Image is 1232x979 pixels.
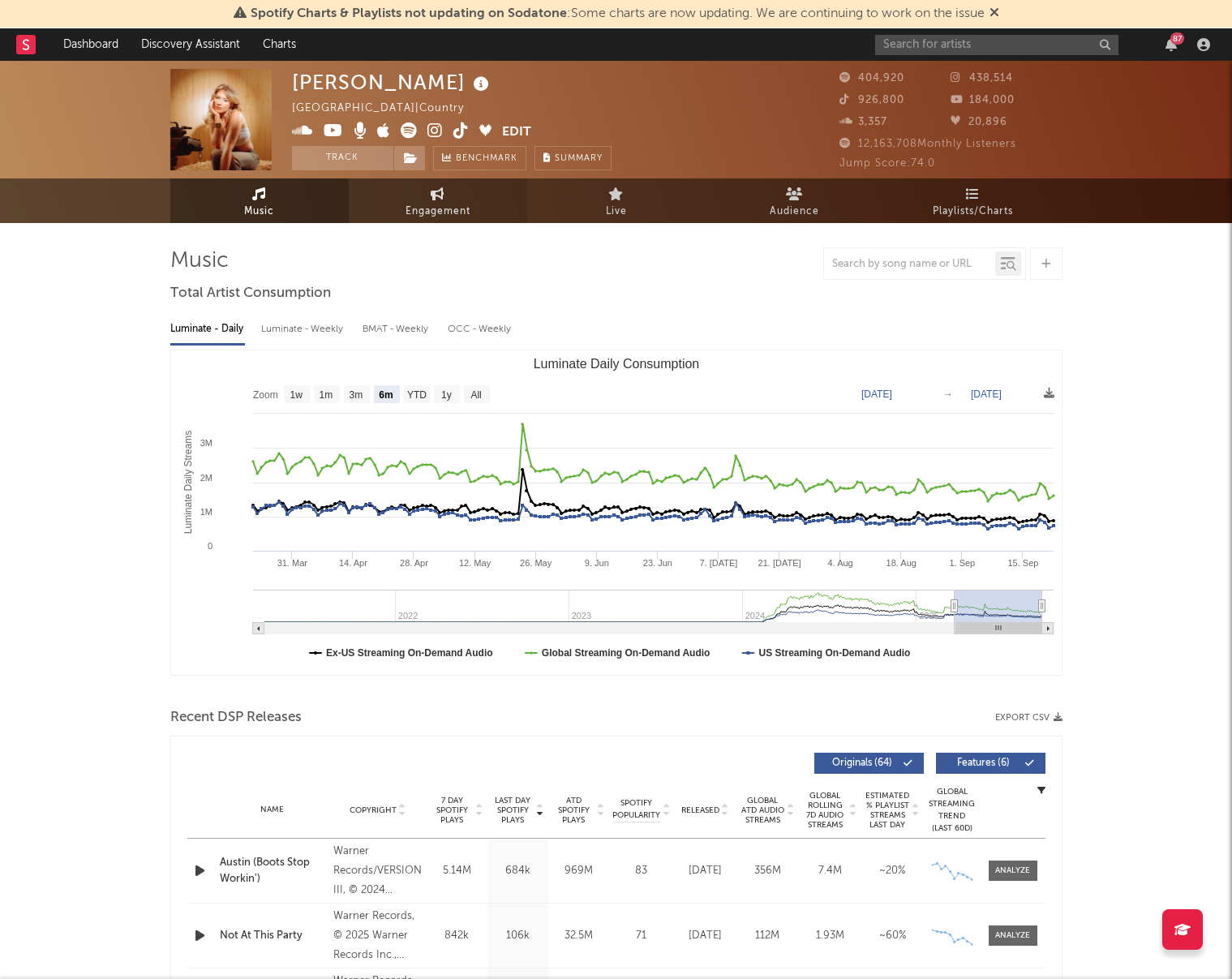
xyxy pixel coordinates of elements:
span: 3,357 [839,117,887,127]
span: Features ( 6 ) [947,758,1021,768]
div: [PERSON_NAME] [292,69,493,96]
div: 356M [740,863,795,879]
div: 684k [492,863,544,879]
text: 12. May [459,558,492,568]
span: 438,514 [951,73,1013,84]
span: Benchmark [456,149,517,169]
text: 1M [200,507,212,517]
span: Released [681,805,719,815]
span: Summary [555,154,603,163]
div: ~ 20 % [865,863,920,879]
div: Name [220,804,326,816]
text: 7. [DATE] [699,558,737,568]
span: Playlists/Charts [933,202,1013,221]
button: Export CSV [995,713,1062,723]
text: YTD [406,389,426,401]
span: Global Rolling 7D Audio Streams [803,791,848,830]
text: 28. Apr [400,558,428,568]
text: All [470,389,481,401]
span: Copyright [350,805,397,815]
span: Jump Score: 74.0 [839,158,935,169]
text: 1m [319,389,333,401]
button: Track [292,146,393,170]
span: Estimated % Playlist Streams Last Day [865,791,910,830]
input: Search for artists [875,35,1118,55]
span: Audience [770,202,819,221]
a: Engagement [349,178,527,223]
text: US Streaming On-Demand Audio [758,647,910,659]
span: ATD Spotify Plays [552,796,595,825]
div: Warner Records, © 2025 Warner Records Inc., under exclusive license from [PERSON_NAME] [333,907,422,965]
div: 112M [740,928,795,944]
div: 83 [613,863,670,879]
text: 4. Aug [827,558,852,568]
a: Discovery Assistant [130,28,251,61]
text: 23. Jun [642,558,672,568]
a: Austin (Boots Stop Workin') [220,855,326,887]
text: 21. [DATE] [758,558,801,568]
text: Ex-US Streaming On-Demand Audio [326,647,493,659]
div: 969M [552,863,605,879]
text: 0 [207,541,212,551]
span: 926,800 [839,95,904,105]
text: 18. Aug [886,558,916,568]
div: [DATE] [678,928,732,944]
span: : Some charts are now updating. We are continuing to work on the issue [251,7,985,20]
input: Search by song name or URL [824,258,995,271]
a: Charts [251,28,307,61]
text: 14. Apr [338,558,367,568]
text: Luminate Daily Consumption [533,357,699,371]
span: Dismiss [989,7,999,20]
text: 1. Sep [949,558,975,568]
a: Not At This Party [220,928,326,944]
text: 31. Mar [277,558,307,568]
div: 32.5M [552,928,605,944]
text: Global Streaming On-Demand Audio [541,647,710,659]
span: Spotify Charts & Playlists not updating on Sodatone [251,7,567,20]
span: Global ATD Audio Streams [740,796,785,825]
text: 3m [349,389,363,401]
text: → [943,389,953,400]
a: Audience [706,178,884,223]
button: Originals(64) [814,753,924,774]
div: [DATE] [678,863,732,879]
button: Features(6) [936,753,1045,774]
div: 87 [1170,32,1184,45]
div: 842k [431,928,483,944]
button: Edit [502,122,531,143]
text: Luminate Daily Streams [182,431,193,534]
button: 87 [1165,38,1177,51]
span: Live [606,202,627,221]
div: 106k [492,928,544,944]
button: Summary [534,146,612,170]
div: Luminate - Daily [170,316,245,343]
span: Originals ( 64 ) [825,758,899,768]
span: 7 Day Spotify Plays [431,796,474,825]
span: 404,920 [839,73,904,84]
span: Engagement [406,202,470,221]
a: Playlists/Charts [884,178,1062,223]
a: Benchmark [433,146,526,170]
div: OCC - Weekly [448,316,513,343]
a: Music [170,178,349,223]
div: Warner Records/VERSION III, © 2024 [PERSON_NAME], under exclusive license to Warner Records Inc. [333,842,422,900]
text: [DATE] [861,389,892,400]
span: 20,896 [951,117,1007,127]
div: Luminate - Weekly [261,316,346,343]
span: Recent DSP Releases [170,708,302,728]
text: 6m [379,389,393,401]
div: [GEOGRAPHIC_DATA] | Country [292,99,483,118]
text: 9. Jun [584,558,608,568]
div: BMAT - Weekly [363,316,431,343]
a: Dashboard [52,28,130,61]
div: 7.4M [803,863,857,879]
text: Zoom [253,389,278,401]
span: 184,000 [951,95,1015,105]
div: Global Streaming Trend (Last 60D) [928,786,977,835]
text: 3M [200,438,212,448]
text: 2M [200,473,212,483]
text: 1w [290,389,303,401]
svg: Luminate Daily Consumption [171,350,1062,675]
